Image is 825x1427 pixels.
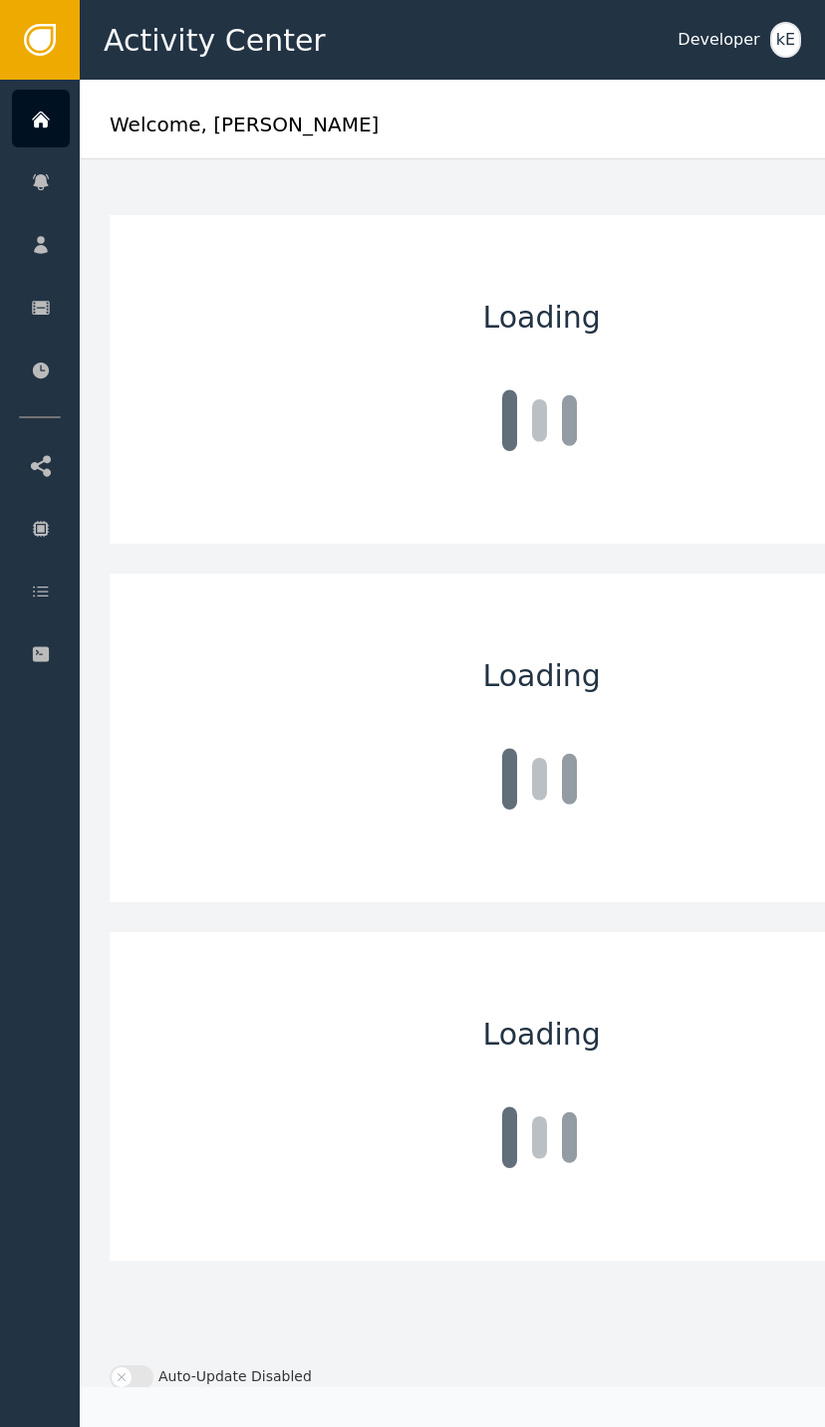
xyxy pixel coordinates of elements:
span: Loading [483,653,601,698]
span: Loading [483,1012,601,1057]
span: Loading [483,295,601,340]
button: kE [770,22,801,58]
span: Activity Center [104,18,326,63]
label: Auto-Update Disabled [158,1366,312,1387]
div: Developer [678,28,759,52]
